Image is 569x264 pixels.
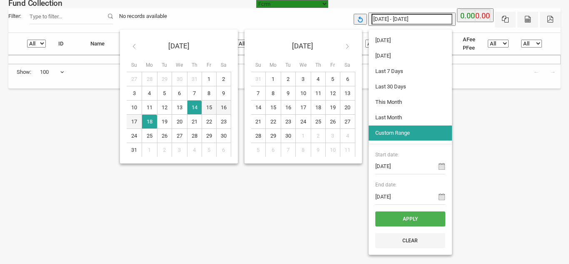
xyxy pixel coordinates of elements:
th: ID [52,33,84,55]
th: Mo [265,56,281,72]
td: 14 [251,101,266,115]
td: 12 [157,101,172,115]
th: Name [84,33,144,55]
td: 18 [142,115,157,129]
th: [DATE] [265,36,340,56]
td: 15 [202,101,216,115]
li: Last 30 Days [369,79,452,94]
th: We [295,56,311,72]
td: 7 [187,86,202,101]
td: 24 [127,129,142,143]
td: 27 [172,129,187,143]
td: 26 [325,115,340,129]
td: 6 [172,86,187,101]
th: Tu [281,56,295,72]
td: 10 [325,143,340,157]
td: 30 [216,129,231,143]
td: 14 [187,101,202,115]
td: 29 [202,129,216,143]
th: Sa [216,56,231,72]
td: 2 [281,72,295,86]
td: 9 [311,143,325,157]
td: 29 [265,129,281,143]
td: 29 [157,72,172,86]
th: Su [251,56,266,72]
td: 6 [265,143,281,157]
button: Clear [375,233,445,248]
td: 5 [157,86,172,101]
button: Excel [495,12,516,28]
td: 31 [187,72,202,86]
td: 28 [142,72,157,86]
input: Filter: [30,8,113,24]
td: 16 [216,101,231,115]
td: 16 [281,101,295,115]
th: Su [127,56,142,72]
a: → [545,64,561,80]
td: 1 [265,72,281,86]
td: 28 [187,129,202,143]
td: 17 [295,101,311,115]
td: 31 [251,72,266,86]
td: 10 [127,101,142,115]
span: Show: [17,68,31,76]
td: No data available in table [8,55,561,64]
td: 8 [202,86,216,101]
td: 27 [127,72,142,86]
td: 24 [295,115,311,129]
td: 22 [265,115,281,129]
td: 10 [295,86,311,101]
td: 13 [172,101,187,115]
td: 1 [202,72,216,86]
td: 8 [265,86,281,101]
td: 23 [281,115,295,129]
li: Last 7 Days [369,64,452,79]
td: 8 [295,143,311,157]
li: AFee [463,35,475,44]
td: 3 [295,72,311,86]
th: Tu [157,56,172,72]
button: Pdf [540,12,561,28]
td: 19 [325,101,340,115]
li: Custom Range [369,126,452,141]
label: 0.00 [460,10,475,22]
td: 21 [187,115,202,129]
td: 20 [340,101,355,115]
td: 25 [311,115,325,129]
td: 4 [142,86,157,101]
th: Fr [325,56,340,72]
td: 19 [157,115,172,129]
td: 28 [251,129,266,143]
td: 1 [295,129,311,143]
td: 12 [325,86,340,101]
li: [DATE] [369,33,452,48]
span: 100 [40,64,65,80]
span: Start date: [375,151,445,158]
td: 22 [202,115,216,129]
td: 17 [127,115,142,129]
td: 7 [281,143,295,157]
td: 18 [311,101,325,115]
li: [DATE] [369,48,452,63]
button: 0.00 0.00 [457,8,494,22]
td: 4 [187,143,202,157]
a: ← [528,64,544,80]
td: 27 [340,115,355,129]
button: Apply [375,211,445,226]
td: 26 [157,129,172,143]
li: This Month [369,95,452,110]
td: 4 [311,72,325,86]
th: Sa [340,56,355,72]
label: 0.00 [475,10,490,22]
div: No records available [113,8,173,24]
th: [DATE] [142,36,216,56]
td: 3 [325,129,340,143]
td: 15 [265,101,281,115]
th: Fr [202,56,216,72]
td: 2 [157,143,172,157]
span: 100 [40,68,64,76]
td: 3 [127,86,142,101]
td: 2 [216,72,231,86]
span: End date: [375,181,445,189]
td: 11 [142,101,157,115]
